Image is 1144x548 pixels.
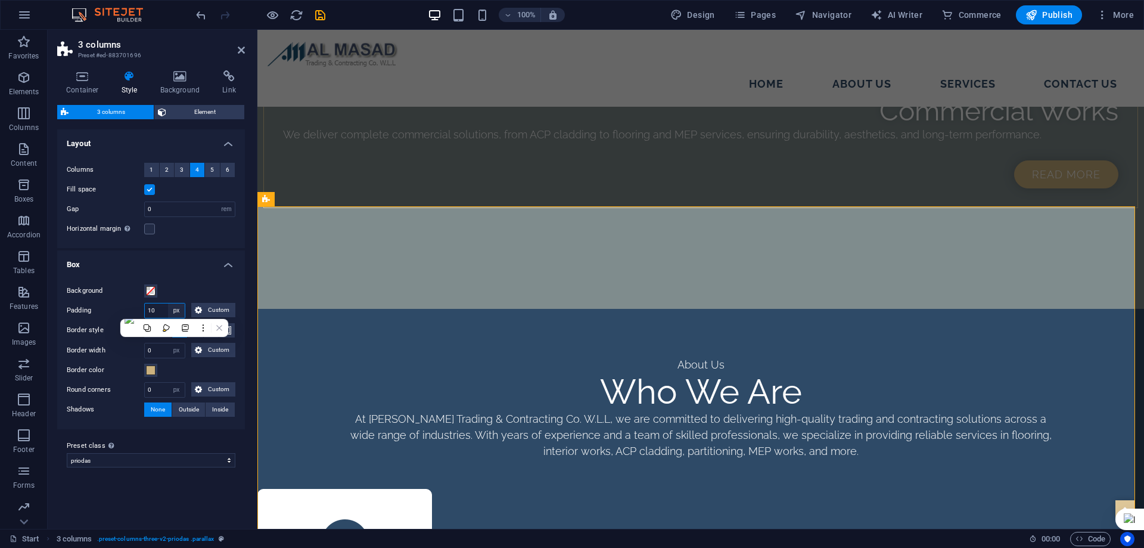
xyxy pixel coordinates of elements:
[13,445,35,454] p: Footer
[191,343,235,357] button: Custom
[866,5,927,24] button: AI Writer
[67,182,144,197] label: Fill space
[67,403,144,417] label: Shadows
[57,70,113,95] h4: Container
[1092,5,1139,24] button: More
[1029,532,1061,546] h6: Session time
[170,105,241,119] span: Element
[14,194,34,204] p: Boxes
[257,30,1144,529] iframe: To enrich screen reader interactions, please activate Accessibility in Grammarly extension settings
[206,303,232,317] span: Custom
[165,163,169,177] span: 2
[151,403,165,417] span: None
[57,105,154,119] button: 3 columns
[220,163,235,177] button: 6
[97,532,214,546] span: . preset-columns-three-v2-priodas .parallax
[160,163,175,177] button: 2
[113,70,151,95] h4: Style
[144,403,172,417] button: None
[179,403,199,417] span: Outside
[67,304,144,318] label: Padding
[1042,532,1060,546] span: 00 00
[212,403,228,417] span: Inside
[15,373,33,383] p: Slider
[871,9,922,21] span: AI Writer
[72,105,150,119] span: 3 columns
[7,230,41,240] p: Accordion
[206,382,232,397] span: Custom
[67,439,235,453] label: Preset class
[8,51,39,61] p: Favorites
[1050,534,1052,543] span: :
[175,163,189,177] button: 3
[67,363,144,377] label: Border color
[150,163,153,177] span: 1
[1120,532,1134,546] button: Usercentrics
[941,9,1002,21] span: Commerce
[57,532,225,546] nav: breadcrumb
[190,163,205,177] button: 4
[210,163,214,177] span: 5
[1025,9,1072,21] span: Publish
[10,532,39,546] a: Click to cancel selection. Double-click to open Pages
[57,129,245,151] h4: Layout
[172,403,206,417] button: Outside
[226,163,229,177] span: 6
[195,163,199,177] span: 4
[10,302,38,311] p: Features
[13,266,35,275] p: Tables
[937,5,1006,24] button: Commerce
[67,323,144,338] label: Border style
[1070,532,1111,546] button: Code
[67,343,144,358] label: Border width
[12,409,36,419] p: Header
[67,163,144,177] label: Columns
[191,303,235,317] button: Custom
[78,39,245,50] h2: 3 columns
[57,250,245,272] h4: Box
[13,481,35,490] p: Forms
[67,284,144,298] label: Background
[213,70,245,95] h4: Link
[206,403,235,417] button: Inside
[67,383,144,397] label: Round corners
[1075,532,1105,546] span: Code
[67,222,144,236] label: Horizontal margin
[9,123,39,132] p: Columns
[144,163,159,177] button: 1
[57,532,92,546] span: Click to select. Double-click to edit
[205,163,220,177] button: 5
[1016,5,1082,24] button: Publish
[206,343,232,357] span: Custom
[11,159,37,168] p: Content
[219,535,224,542] i: This element is a customizable preset
[151,70,214,95] h4: Background
[191,382,235,397] button: Custom
[9,87,39,97] p: Elements
[1096,9,1134,21] span: More
[12,338,36,347] p: Images
[154,105,245,119] button: Element
[180,163,184,177] span: 3
[67,206,144,212] label: Gap
[78,50,221,61] h3: Preset #ed-883701696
